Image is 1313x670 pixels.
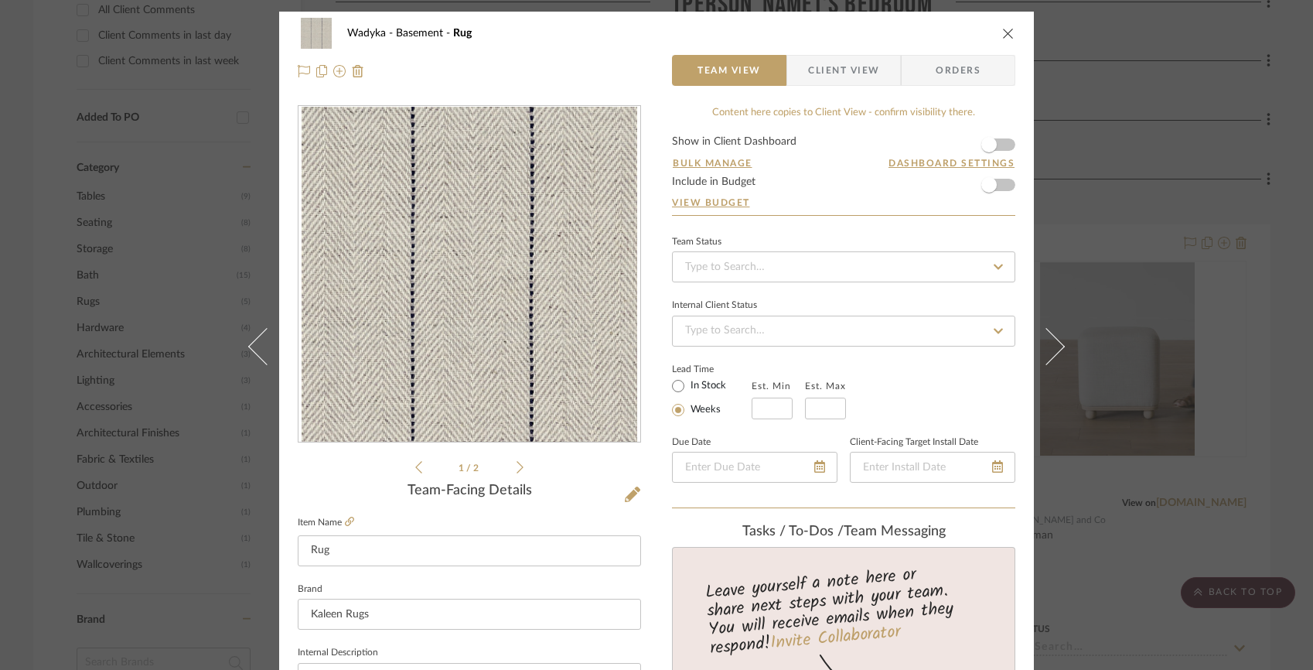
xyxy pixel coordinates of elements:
label: Item Name [298,516,354,529]
input: Enter Item Name [298,535,641,566]
label: Est. Min [752,381,791,391]
img: 667efb40-4c99-4fbb-b2b4-82e80a8ed841_48x40.jpg [298,18,335,49]
img: 667efb40-4c99-4fbb-b2b4-82e80a8ed841_436x436.jpg [302,107,637,443]
label: Client-Facing Target Install Date [850,439,978,446]
label: Due Date [672,439,711,446]
button: close [1001,26,1015,40]
span: Tasks / To-Dos / [742,525,844,538]
span: Team View [697,55,761,86]
label: In Stock [687,379,726,393]
span: Client View [808,55,879,86]
input: Enter Due Date [672,452,837,483]
input: Type to Search… [672,251,1015,282]
label: Weeks [687,403,721,417]
label: Internal Description [298,649,378,657]
div: Team Status [672,238,721,246]
span: 1 [459,463,466,473]
div: Leave yourself a note here or share next steps with your team. You will receive emails when they ... [670,558,1018,661]
span: Basement [396,28,453,39]
img: Remove from project [352,65,364,77]
span: Rug [453,28,472,39]
span: Orders [919,55,998,86]
div: Internal Client Status [672,302,757,309]
a: Invite Collaborator [769,619,902,658]
div: Team-Facing Details [298,483,641,500]
span: Wadyka [347,28,396,39]
button: Bulk Manage [672,156,753,170]
input: Enter Brand [298,599,641,630]
button: Dashboard Settings [888,156,1015,170]
span: 2 [473,463,481,473]
span: / [466,463,473,473]
label: Lead Time [672,362,752,376]
input: Enter Install Date [850,452,1015,483]
div: team Messaging [672,524,1015,541]
mat-radio-group: Select item type [672,376,752,419]
input: Type to Search… [672,316,1015,347]
label: Est. Max [805,381,846,391]
a: View Budget [672,197,1015,209]
div: 0 [298,107,640,443]
div: Content here copies to Client View - confirm visibility there. [672,105,1015,121]
label: Brand [298,586,322,593]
